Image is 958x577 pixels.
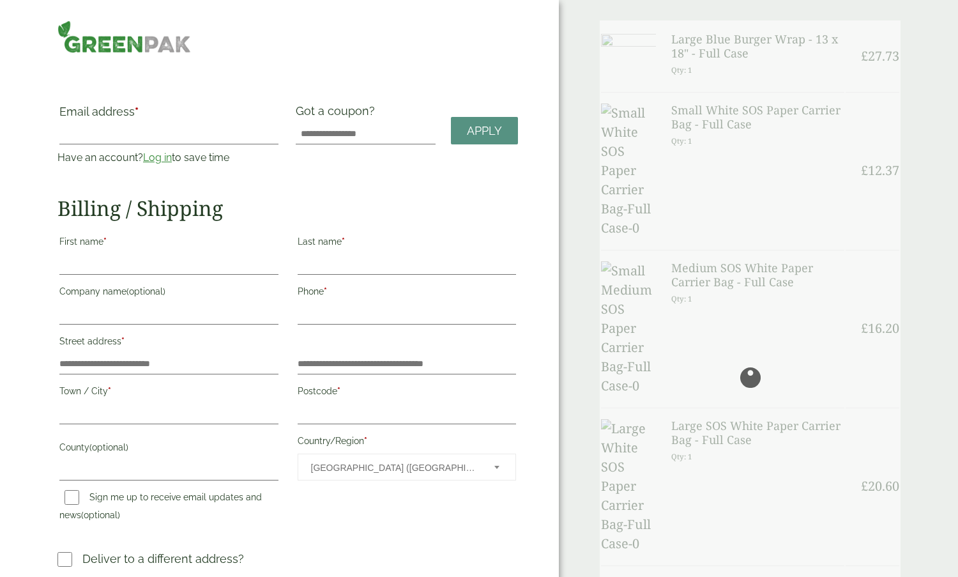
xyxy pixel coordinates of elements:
[121,336,125,346] abbr: required
[298,432,517,454] label: Country/Region
[298,233,517,254] label: Last name
[296,104,380,124] label: Got a coupon?
[59,332,278,354] label: Street address
[59,492,262,524] label: Sign me up to receive email updates and news
[451,117,518,144] a: Apply
[82,550,244,567] p: Deliver to a different address?
[89,442,128,452] span: (optional)
[126,286,165,296] span: (optional)
[298,282,517,304] label: Phone
[337,386,340,396] abbr: required
[59,382,278,404] label: Town / City
[342,236,345,247] abbr: required
[298,382,517,404] label: Postcode
[467,124,502,138] span: Apply
[59,106,278,124] label: Email address
[311,454,478,481] span: United Kingdom (UK)
[57,196,518,220] h2: Billing / Shipping
[59,438,278,460] label: County
[298,454,517,481] span: Country/Region
[324,286,327,296] abbr: required
[103,236,107,247] abbr: required
[65,490,79,505] input: Sign me up to receive email updates and news(optional)
[57,20,191,53] img: GreenPak Supplies
[81,510,120,520] span: (optional)
[135,105,139,118] abbr: required
[364,436,367,446] abbr: required
[108,386,111,396] abbr: required
[59,282,278,304] label: Company name
[59,233,278,254] label: First name
[57,150,280,165] p: Have an account? to save time
[143,151,172,164] a: Log in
